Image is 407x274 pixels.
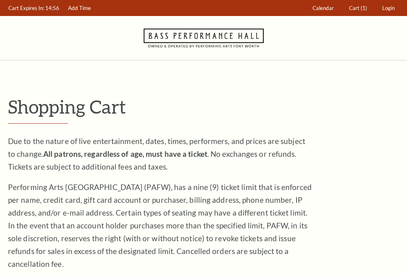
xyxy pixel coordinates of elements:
[8,181,312,270] p: Performing Arts [GEOGRAPHIC_DATA] (PAFW), has a nine (9) ticket limit that is enforced per name, ...
[345,0,371,16] a: Cart (1)
[349,5,359,11] span: Cart
[382,5,395,11] span: Login
[64,0,95,16] a: Add Time
[8,5,44,11] span: Cart Expires In:
[45,5,59,11] span: 14:56
[309,0,338,16] a: Calendar
[8,136,305,171] span: Due to the nature of live entertainment, dates, times, performers, and prices are subject to chan...
[8,96,399,117] p: Shopping Cart
[379,0,399,16] a: Login
[313,5,334,11] span: Calendar
[361,5,367,11] span: (1)
[43,149,207,158] strong: All patrons, regardless of age, must have a ticket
